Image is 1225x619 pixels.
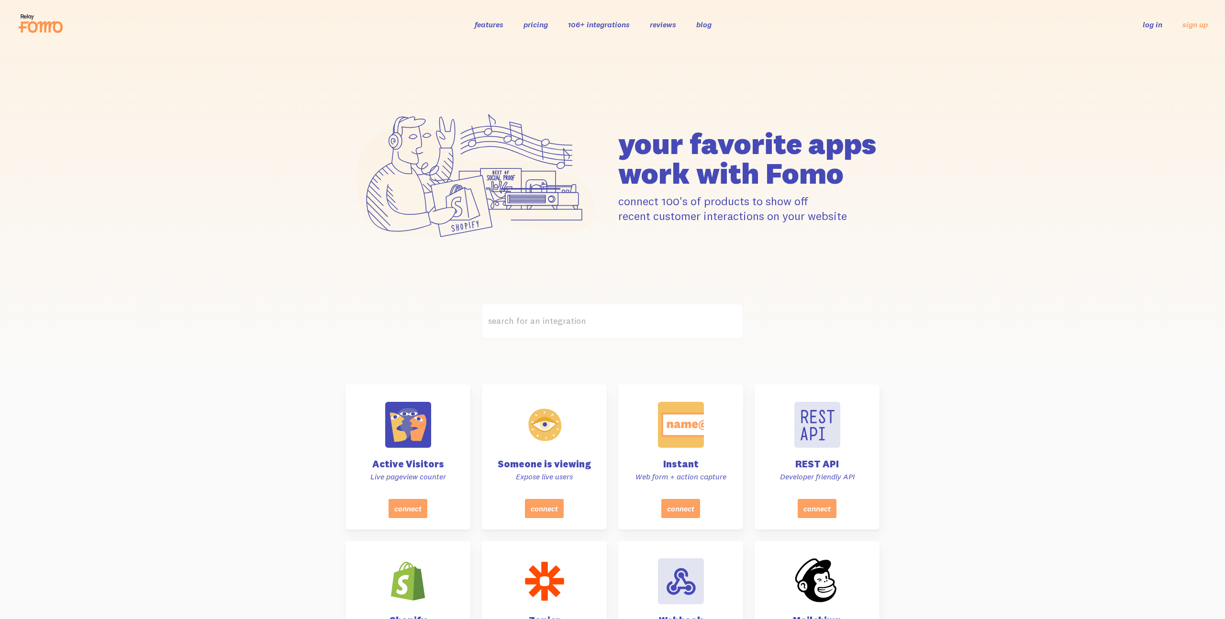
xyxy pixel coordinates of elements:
p: Web form + action capture [630,472,732,482]
h4: Someone is viewing [493,459,595,469]
button: connect [525,499,564,518]
p: Developer friendly API [766,472,868,482]
h4: Active Visitors [357,459,459,469]
p: connect 100's of products to show off recent customer interactions on your website [618,194,880,223]
a: 106+ integrations [568,20,630,29]
a: pricing [523,20,548,29]
a: reviews [650,20,676,29]
a: features [475,20,503,29]
button: connect [389,499,427,518]
a: log in [1143,20,1162,29]
label: search for an integration [482,304,743,339]
a: Active Visitors Live pageview counter connect [345,385,470,530]
h1: your favorite apps work with Fomo [618,129,880,188]
button: connect [661,499,700,518]
a: Someone is viewing Expose live users connect [482,385,607,530]
h4: Instant [630,459,732,469]
p: Expose live users [493,472,595,482]
h4: REST API [766,459,868,469]
button: connect [798,499,836,518]
p: Live pageview counter [357,472,459,482]
a: Instant Web form + action capture connect [618,385,743,530]
a: blog [696,20,712,29]
a: REST API Developer friendly API connect [755,385,880,530]
a: sign up [1182,20,1208,30]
